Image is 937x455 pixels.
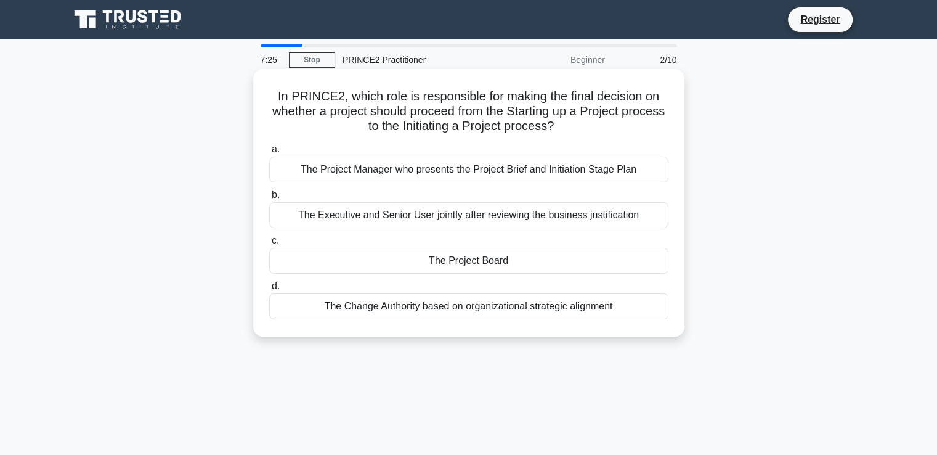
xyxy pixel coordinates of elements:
a: Stop [289,52,335,68]
span: d. [272,281,280,291]
a: Register [793,12,847,27]
h5: In PRINCE2, which role is responsible for making the final decision on whether a project should p... [268,89,670,134]
span: b. [272,189,280,200]
span: a. [272,144,280,154]
div: 7:25 [253,47,289,72]
div: The Project Board [269,248,668,274]
div: Beginner [505,47,612,72]
div: The Change Authority based on organizational strategic alignment [269,293,668,319]
div: The Executive and Senior User jointly after reviewing the business justification [269,202,668,228]
div: 2/10 [612,47,684,72]
div: PRINCE2 Practitioner [335,47,505,72]
span: c. [272,235,279,245]
div: The Project Manager who presents the Project Brief and Initiation Stage Plan [269,157,668,182]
